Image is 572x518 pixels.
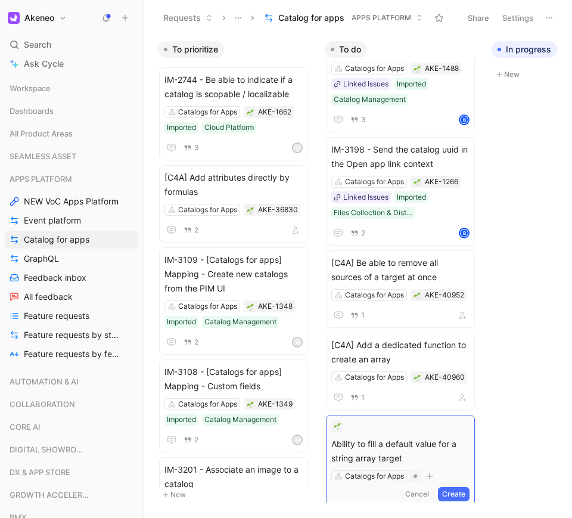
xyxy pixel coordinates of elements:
[5,231,138,249] a: Catalog for apps
[413,178,421,186] button: 🌱
[5,307,138,325] a: Feature requests
[413,373,421,381] div: 🌱
[5,288,138,306] a: All feedback
[5,147,138,165] div: SEAMLESS ASSET
[10,173,72,185] span: APPS PLATFORM
[326,24,475,132] a: IM-2947 - Filter attributes to send through an app catalogCatalogs for AppsLinked IssuesImportedC...
[348,309,367,322] button: 1
[414,179,421,186] img: 🌱
[247,303,254,311] img: 🌱
[24,310,89,322] span: Feature requests
[5,79,138,97] div: Workspace
[204,122,254,134] div: Cloud Platform
[361,116,366,123] span: 3
[246,400,254,408] div: 🌱
[158,41,224,58] button: To prioritize
[259,9,428,27] button: Catalog for appsAPPS PLATFORM
[397,191,426,203] div: Imported
[24,329,122,341] span: Feature requests by status
[506,44,551,55] span: In progress
[246,108,254,116] div: 🌱
[10,105,54,117] span: Dashboards
[331,338,470,367] span: [C4A] Add a dedicated function to create an array
[413,291,421,299] button: 🌱
[24,57,64,71] span: Ask Cycle
[5,373,138,394] div: AUTOMATION & AI
[5,486,138,507] div: GROWTH ACCELERATION
[10,376,79,387] span: AUTOMATION & AI
[247,207,254,214] img: 🌱
[5,373,138,390] div: AUTOMATION & AI
[167,122,196,134] div: Imported
[331,256,470,284] span: [C4A] Be able to remove all sources of a target at once
[10,489,92,501] span: GROWTH ACCELERATION
[5,395,138,413] div: COLLABORATION
[159,359,308,452] a: IM-3108 - [Catalogs for apps] Mapping - Custom fieldsCatalogs for AppsImportedCatalog Management2M
[258,106,291,118] div: AKE-1662
[462,10,495,26] button: Share
[293,338,301,346] div: M
[178,106,237,118] div: Catalogs for Apps
[246,302,254,311] button: 🌱
[5,36,138,54] div: Search
[5,170,138,363] div: APPS PLATFORMNEW VoC Apps PlatformEvent platformCatalog for appsGraphQLFeedback inboxAll feedback...
[164,253,303,296] span: IM-3109 - [Catalogs for apps] Mapping - Create new catalogs from the PIM UI
[326,137,475,246] a: IM-3198 - Send the catalog uuid in the Open app link contextCatalogs for AppsLinked IssuesImporte...
[331,437,470,466] span: Ability to fill a default value for a string array target
[334,207,412,219] div: Files Collection & Distribution
[204,316,276,328] div: Catalog Management
[246,206,254,214] button: 🌱
[497,10,539,26] button: Settings
[164,170,303,199] span: [C4A] Add attributes directly by formulas
[181,433,201,446] button: 2
[331,142,470,171] span: IM-3198 - Send the catalog uuid in the Open app link context
[24,234,89,246] span: Catalog for apps
[159,67,308,160] a: IM-2744 - Be able to indicate if a catalog is scopable / localizableCatalogs for AppsImportedClou...
[5,345,138,363] a: Feature requests by feature
[5,486,138,504] div: GROWTH ACCELERATION
[158,9,218,27] button: Requests
[5,170,138,188] div: APPS PLATFORM
[5,250,138,268] a: GraphQL
[194,436,198,443] span: 2
[414,66,421,73] img: 🌱
[24,38,51,52] span: Search
[293,144,301,152] div: M
[24,253,59,265] span: GraphQL
[348,391,367,404] button: 1
[348,113,368,126] button: 3
[345,176,404,188] div: Catalogs for Apps
[5,418,138,436] div: CORE AI
[345,289,404,301] div: Catalogs for Apps
[345,63,404,75] div: Catalogs for Apps
[339,44,361,55] span: To do
[5,463,138,485] div: DX & APP STORE
[24,272,86,284] span: Feedback inbox
[425,289,464,301] div: AKE-40952
[413,64,421,73] button: 🌱
[414,292,421,299] img: 🌱
[5,269,138,287] a: Feedback inbox
[178,204,237,216] div: Catalogs for Apps
[181,141,201,154] button: 3
[5,463,138,481] div: DX & APP STORE
[5,326,138,344] a: Feature requests by status
[204,414,276,426] div: Catalog Management
[24,348,123,360] span: Feature requests by feature
[8,12,20,24] img: Akeneo
[492,41,557,58] button: In progress
[438,487,470,501] button: Create
[258,204,298,216] div: AKE-36830
[172,44,218,55] span: To prioritize
[10,128,73,139] span: All Product Areas
[178,398,237,410] div: Catalogs for Apps
[348,227,368,240] button: 2
[345,371,404,383] div: Catalogs for Apps
[153,36,320,508] div: To prioritizeNew
[178,300,237,312] div: Catalogs for Apps
[334,94,406,106] div: Catalog Management
[361,312,365,319] span: 1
